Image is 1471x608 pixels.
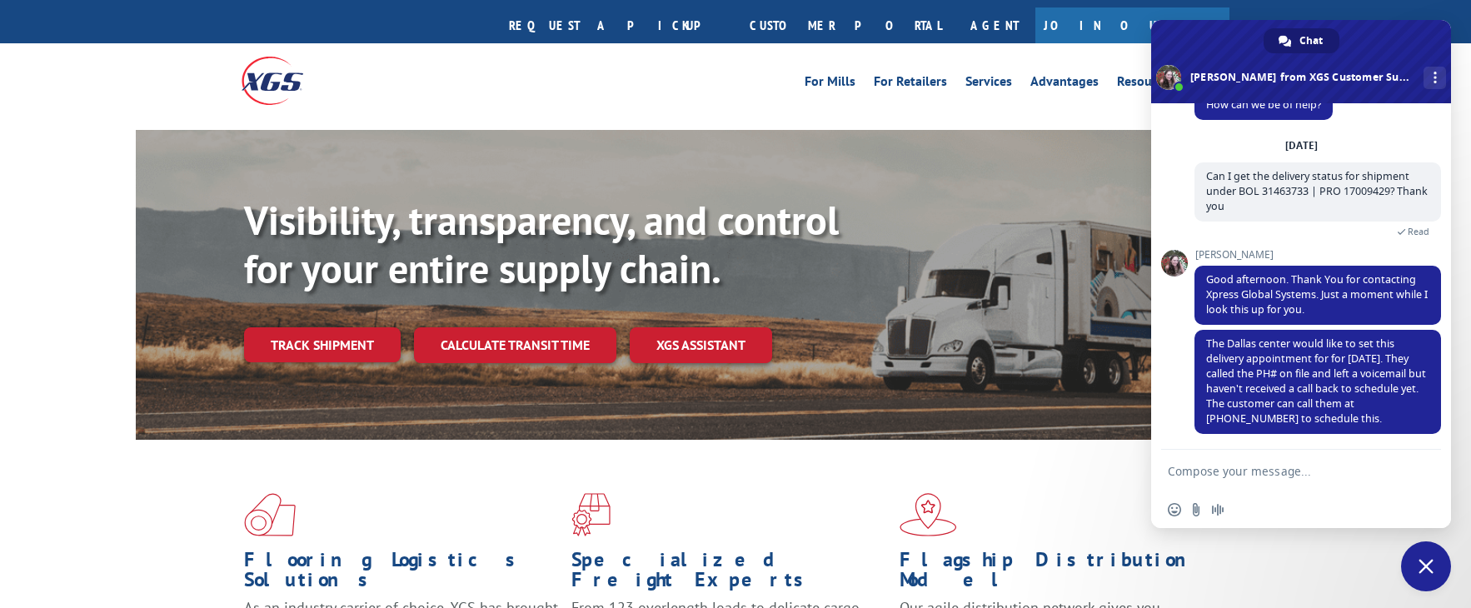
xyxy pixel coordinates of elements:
span: How can we be of help? [1206,97,1321,112]
a: For Retailers [874,75,947,93]
textarea: Compose your message... [1168,464,1398,479]
a: For Mills [805,75,855,93]
a: XGS ASSISTANT [630,327,772,363]
a: Track shipment [244,327,401,362]
img: xgs-icon-flagship-distribution-model-red [900,493,957,536]
a: Join Our Team [1035,7,1229,43]
span: [PERSON_NAME] [1194,249,1441,261]
span: Audio message [1211,503,1224,516]
span: Send a file [1189,503,1203,516]
span: Good afternoon. Thank You for contacting Xpress Global Systems. Just a moment while I look this u... [1206,272,1428,316]
h1: Flagship Distribution Model [900,550,1214,598]
b: Visibility, transparency, and control for your entire supply chain. [244,194,839,294]
img: xgs-icon-focused-on-flooring-red [571,493,611,536]
span: The Dallas center would like to set this delivery appointment for for [DATE]. They called the PH#... [1206,336,1426,426]
a: Customer Portal [737,7,954,43]
a: Resources [1117,75,1175,93]
a: Calculate transit time [414,327,616,363]
div: More channels [1424,67,1446,89]
a: Agent [954,7,1035,43]
a: Request a pickup [496,7,737,43]
div: Close chat [1401,541,1451,591]
h1: Flooring Logistics Solutions [244,550,559,598]
span: Insert an emoji [1168,503,1181,516]
div: Chat [1264,28,1339,53]
div: [DATE] [1285,141,1318,151]
span: Chat [1299,28,1323,53]
a: Advantages [1030,75,1099,93]
a: Services [965,75,1012,93]
span: Can I get the delivery status for shipment under BOL 31463733 | PRO 17009429? Thank you [1206,169,1428,213]
h1: Specialized Freight Experts [571,550,886,598]
span: Read [1408,226,1429,237]
img: xgs-icon-total-supply-chain-intelligence-red [244,493,296,536]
